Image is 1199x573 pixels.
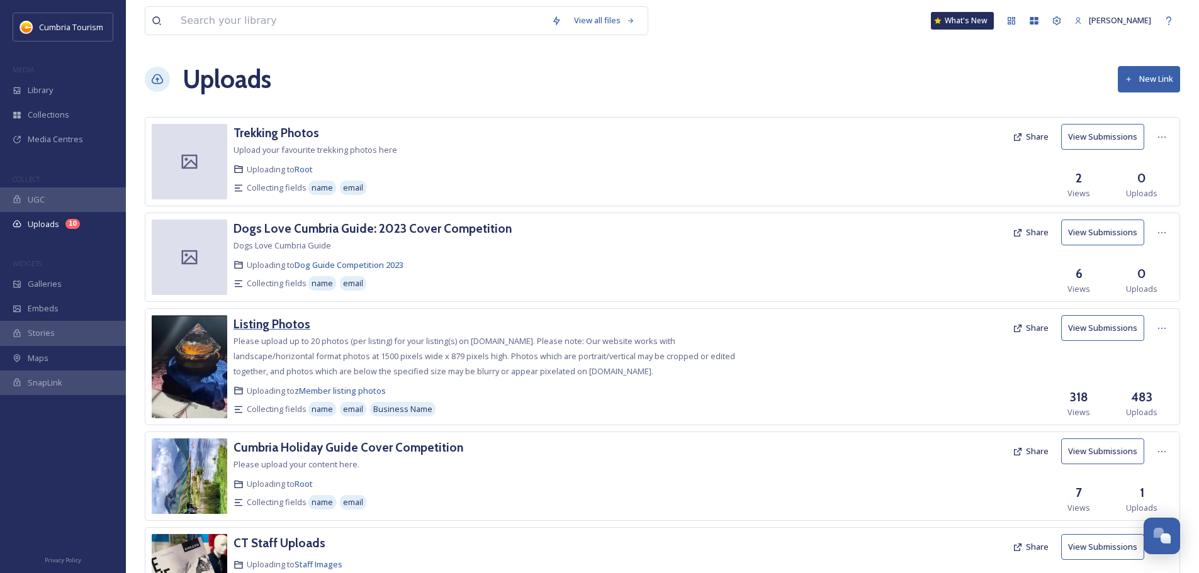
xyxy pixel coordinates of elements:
[28,218,59,230] span: Uploads
[247,403,307,415] span: Collecting fields
[343,277,363,289] span: email
[234,144,397,155] span: Upload your favourite trekking photos here
[1067,187,1090,199] span: Views
[45,556,81,564] span: Privacy Policy
[1089,14,1151,26] span: [PERSON_NAME]
[295,259,403,270] a: Dog Guide Competition 2023
[234,440,463,455] h3: Cumbria Holiday Guide Cover Competition
[152,315,227,418] img: f5aff474-0ca9-446b-924b-74e0ec01af0e.jpg
[234,535,325,550] h3: CT Staff Uploads
[13,259,42,268] span: WIDGETS
[234,315,310,333] a: Listing Photos
[28,303,59,314] span: Embeds
[234,221,512,236] h3: Dogs Love Cumbria Guide: 2023 Cover Competition
[312,182,333,194] span: name
[1131,388,1152,406] h3: 483
[28,194,45,206] span: UGC
[234,240,331,251] span: Dogs Love Cumbria Guide
[1076,484,1082,502] h3: 7
[247,259,403,271] span: Uploading to
[1061,315,1151,341] a: View Submissions
[247,277,307,289] span: Collecting fields
[1137,169,1146,187] h3: 0
[1126,406,1157,418] span: Uploads
[1126,187,1157,199] span: Uploads
[1144,518,1180,554] button: Open Chat
[28,327,55,339] span: Stories
[312,277,333,289] span: name
[931,12,994,30] a: What's New
[234,316,310,331] h3: Listing Photos
[1076,265,1083,283] h3: 6
[234,534,325,552] a: CT Staff Uploads
[234,459,359,470] span: Please upload your content here.
[343,403,363,415] span: email
[28,109,69,121] span: Collections
[1006,535,1055,559] button: Share
[28,278,62,290] span: Galleries
[1006,220,1055,245] button: Share
[234,124,319,142] a: Trekking Photos
[295,164,313,175] a: Root
[1126,502,1157,514] span: Uploads
[568,8,641,33] a: View all files
[1061,124,1151,150] a: View Submissions
[65,219,80,229] div: 10
[45,552,81,567] a: Privacy Policy
[1061,534,1144,560] button: View Submissions
[1006,439,1055,464] button: Share
[234,125,319,140] h3: Trekking Photos
[28,377,62,389] span: SnapLink
[295,385,386,396] a: zMember listing photos
[247,385,386,397] span: Uploading to
[1061,315,1144,341] button: View Submissions
[1061,220,1144,245] button: View Submissions
[174,7,545,35] input: Search your library
[1068,8,1157,33] a: [PERSON_NAME]
[1126,283,1157,295] span: Uploads
[28,84,53,96] span: Library
[13,174,40,184] span: COLLECT
[1067,283,1090,295] span: Views
[1140,484,1144,502] h3: 1
[1067,406,1090,418] span: Views
[312,403,333,415] span: name
[247,559,342,570] span: Uploading to
[1061,438,1151,464] a: View Submissions
[1006,316,1055,340] button: Share
[183,60,271,98] a: Uploads
[1061,220,1151,245] a: View Submissions
[20,21,33,33] img: images.jpg
[1067,502,1090,514] span: Views
[247,496,307,508] span: Collecting fields
[247,164,313,175] span: Uploading to
[295,559,342,570] a: Staff Images
[1006,125,1055,149] button: Share
[13,65,35,74] span: MEDIA
[234,220,512,238] a: Dogs Love Cumbria Guide: 2023 Cover Competition
[234,335,735,377] span: Please upload up to 20 photos (per listing) for your listing(s) on [DOMAIN_NAME]. Please note: Ou...
[1061,124,1144,150] button: View Submissions
[312,496,333,508] span: name
[343,182,363,194] span: email
[1070,388,1088,406] h3: 318
[28,352,48,364] span: Maps
[343,496,363,508] span: email
[295,478,313,489] a: Root
[1137,265,1146,283] h3: 0
[28,133,83,145] span: Media Centres
[247,478,313,490] span: Uploading to
[39,21,103,33] span: Cumbria Tourism
[247,182,307,194] span: Collecting fields
[152,438,227,514] img: lindamcculloch.lf%2540gmail.com-Screenshot_20230910_083729_Photos.jpg
[1118,66,1180,92] button: New Link
[373,403,432,415] span: Business Name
